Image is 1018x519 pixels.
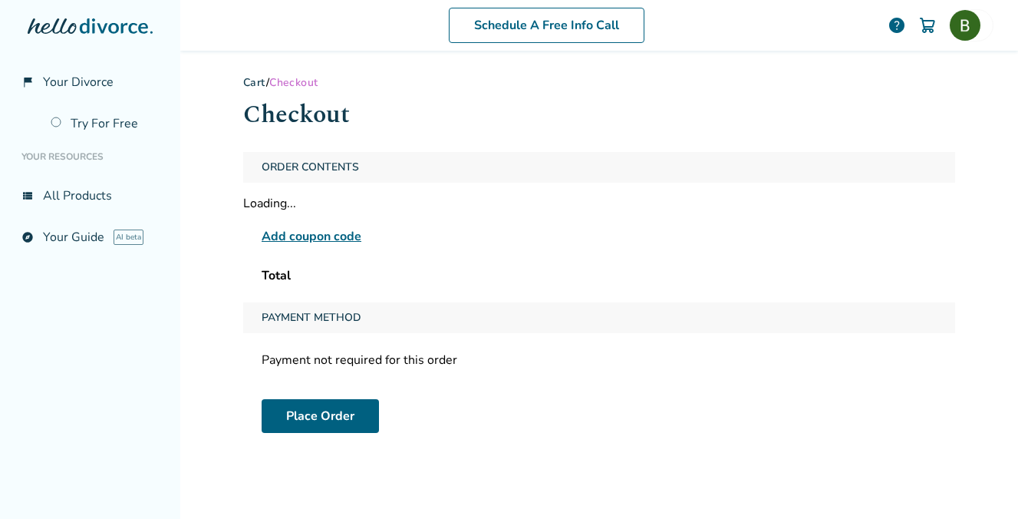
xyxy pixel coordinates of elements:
h1: Checkout [243,96,955,134]
img: Cart [918,16,937,35]
span: Your Divorce [43,74,114,91]
a: view_listAll Products [12,178,168,213]
a: help [888,16,906,35]
img: Bryon [950,10,980,41]
span: Add coupon code [262,227,361,246]
button: Place Order [262,399,379,433]
span: Payment Method [255,302,367,333]
a: Cart [243,75,266,90]
span: flag_2 [21,76,34,88]
div: / [243,75,955,90]
a: flag_2Your Divorce [12,64,168,100]
span: view_list [21,190,34,202]
span: explore [21,231,34,243]
span: Total [262,267,291,284]
li: Your Resources [12,141,168,172]
span: Checkout [269,75,318,90]
div: Loading... [243,195,955,212]
span: AI beta [114,230,143,245]
a: exploreYour GuideAI beta [12,220,168,255]
span: Order Contents [255,152,365,183]
a: Try For Free [41,106,168,141]
div: Payment not required for this order [243,345,955,375]
a: Schedule A Free Info Call [449,8,644,43]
